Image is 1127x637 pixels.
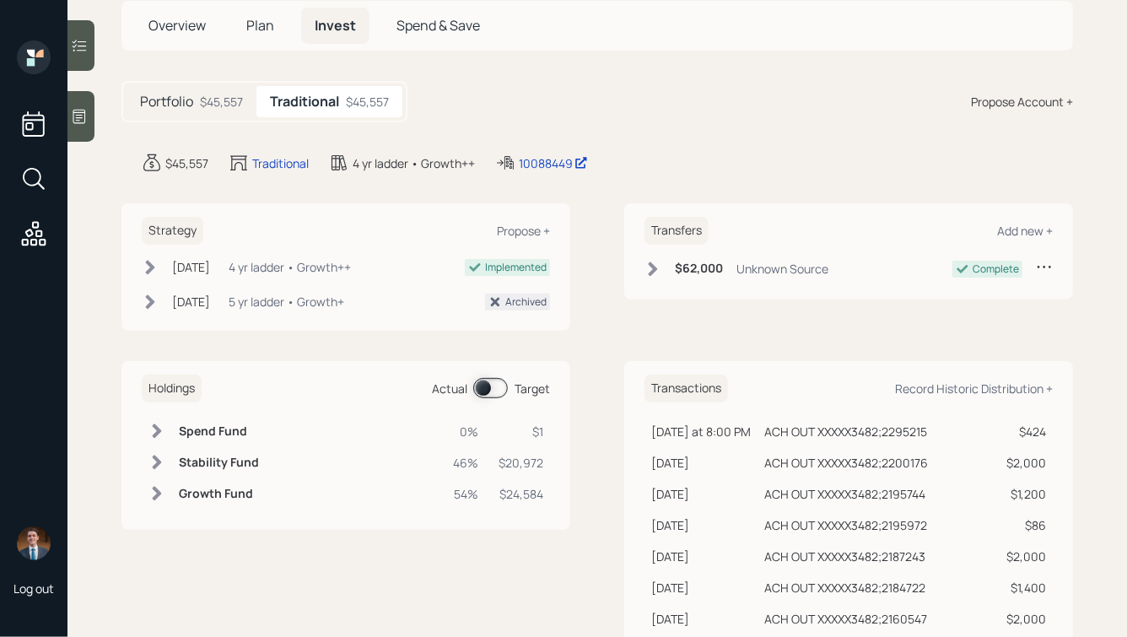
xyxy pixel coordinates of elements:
div: 54% [453,485,478,503]
h6: Strategy [142,217,203,245]
div: Log out [13,580,54,597]
div: $45,557 [200,93,243,111]
div: $2,000 [1006,610,1046,628]
div: ACH OUT XXXXX3482;2187243 [764,548,925,565]
h6: Transfers [644,217,709,245]
div: Actual [432,380,467,397]
h5: Portfolio [140,94,193,110]
div: $1,400 [1006,579,1046,597]
div: 5 yr ladder • Growth+ [229,293,344,310]
h5: Traditional [270,94,339,110]
div: $2,000 [1006,454,1046,472]
div: Propose Account + [971,93,1073,111]
div: ACH OUT XXXXX3482;2295215 [764,423,927,440]
span: Plan [246,16,274,35]
div: [DATE] [651,548,751,565]
div: Implemented [485,260,547,275]
span: Spend & Save [396,16,480,35]
div: $1 [499,423,543,440]
div: [DATE] [651,516,751,534]
h6: Transactions [644,375,728,402]
div: 0% [453,423,478,440]
div: 4 yr ladder • Growth++ [229,258,351,276]
span: Invest [315,16,356,35]
div: $424 [1006,423,1046,440]
div: [DATE] [651,454,751,472]
div: ACH OUT XXXXX3482;2195972 [764,516,927,534]
div: ACH OUT XXXXX3482;2184722 [764,579,925,597]
h6: Holdings [142,375,202,402]
h6: Spend Fund [179,424,259,439]
div: $86 [1006,516,1046,534]
div: $2,000 [1006,548,1046,565]
h6: $62,000 [675,262,723,276]
div: [DATE] [651,485,751,503]
div: 4 yr ladder • Growth++ [353,154,475,172]
div: Add new + [997,223,1053,239]
img: hunter_neumayer.jpg [17,526,51,560]
div: 46% [453,454,478,472]
h6: Growth Fund [179,487,259,501]
div: ACH OUT XXXXX3482;2200176 [764,454,928,472]
div: Complete [973,262,1019,277]
div: $24,584 [499,485,543,503]
div: Traditional [252,154,309,172]
div: Unknown Source [736,260,828,278]
div: [DATE] [651,610,751,628]
div: 10088449 [519,154,588,172]
div: $20,972 [499,454,543,472]
div: Target [515,380,550,397]
div: $45,557 [346,93,389,111]
div: [DATE] [651,579,751,597]
div: $1,200 [1006,485,1046,503]
div: $45,557 [165,154,208,172]
div: Archived [505,294,547,310]
div: ACH OUT XXXXX3482;2160547 [764,610,927,628]
div: ACH OUT XXXXX3482;2195744 [764,485,925,503]
span: Overview [148,16,206,35]
h6: Stability Fund [179,456,259,470]
div: Record Historic Distribution + [895,381,1053,397]
div: [DATE] [172,293,210,310]
div: [DATE] at 8:00 PM [651,423,751,440]
div: Propose + [497,223,550,239]
div: [DATE] [172,258,210,276]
